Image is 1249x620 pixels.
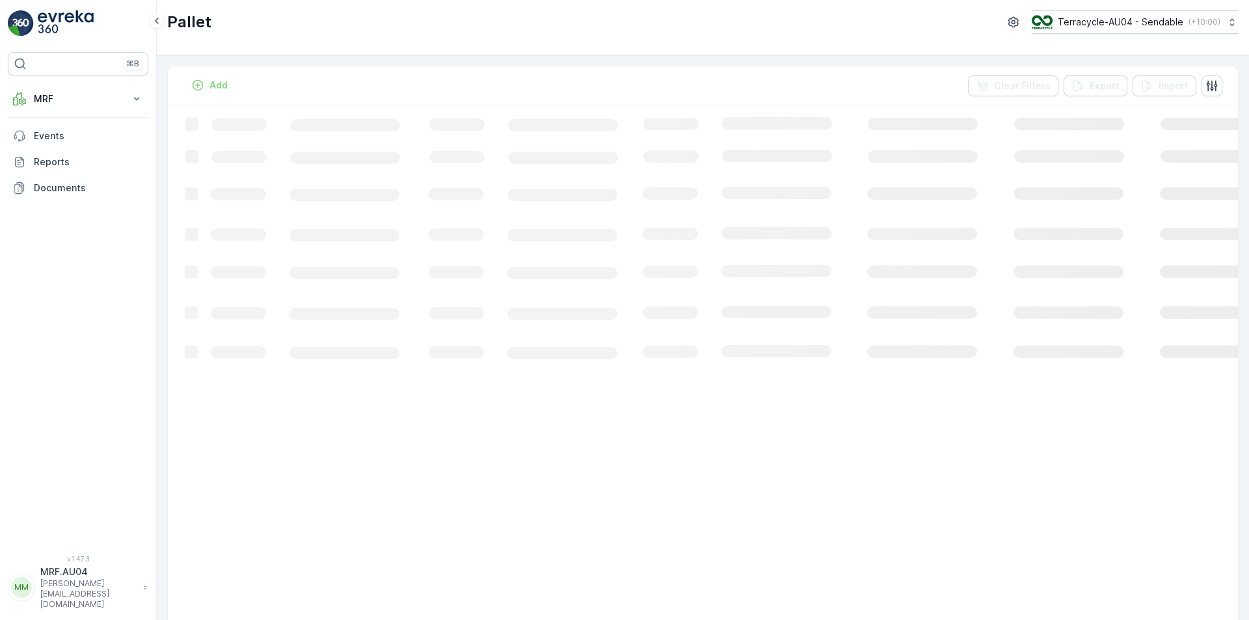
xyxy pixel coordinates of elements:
[8,175,148,201] a: Documents
[34,182,143,195] p: Documents
[38,10,94,36] img: logo_light-DOdMpM7g.png
[8,86,148,112] button: MRF
[34,129,143,142] p: Events
[209,79,228,92] p: Add
[994,79,1051,92] p: Clear Filters
[167,12,211,33] p: Pallet
[8,555,148,563] span: v 1.47.3
[34,92,122,105] p: MRF
[1058,16,1183,29] p: Terracycle-AU04 - Sendable
[8,123,148,149] a: Events
[1133,75,1196,96] button: Import
[186,77,233,93] button: Add
[126,59,139,69] p: ⌘B
[1064,75,1127,96] button: Export
[1159,79,1189,92] p: Import
[40,565,137,578] p: MRF.AU04
[34,155,143,168] p: Reports
[1032,15,1053,29] img: terracycle_logo.png
[8,10,34,36] img: logo
[1189,17,1220,27] p: ( +10:00 )
[968,75,1058,96] button: Clear Filters
[8,149,148,175] a: Reports
[11,577,32,598] div: MM
[1090,79,1120,92] p: Export
[8,565,148,610] button: MMMRF.AU04[PERSON_NAME][EMAIL_ADDRESS][DOMAIN_NAME]
[1032,10,1239,34] button: Terracycle-AU04 - Sendable(+10:00)
[40,578,137,610] p: [PERSON_NAME][EMAIL_ADDRESS][DOMAIN_NAME]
